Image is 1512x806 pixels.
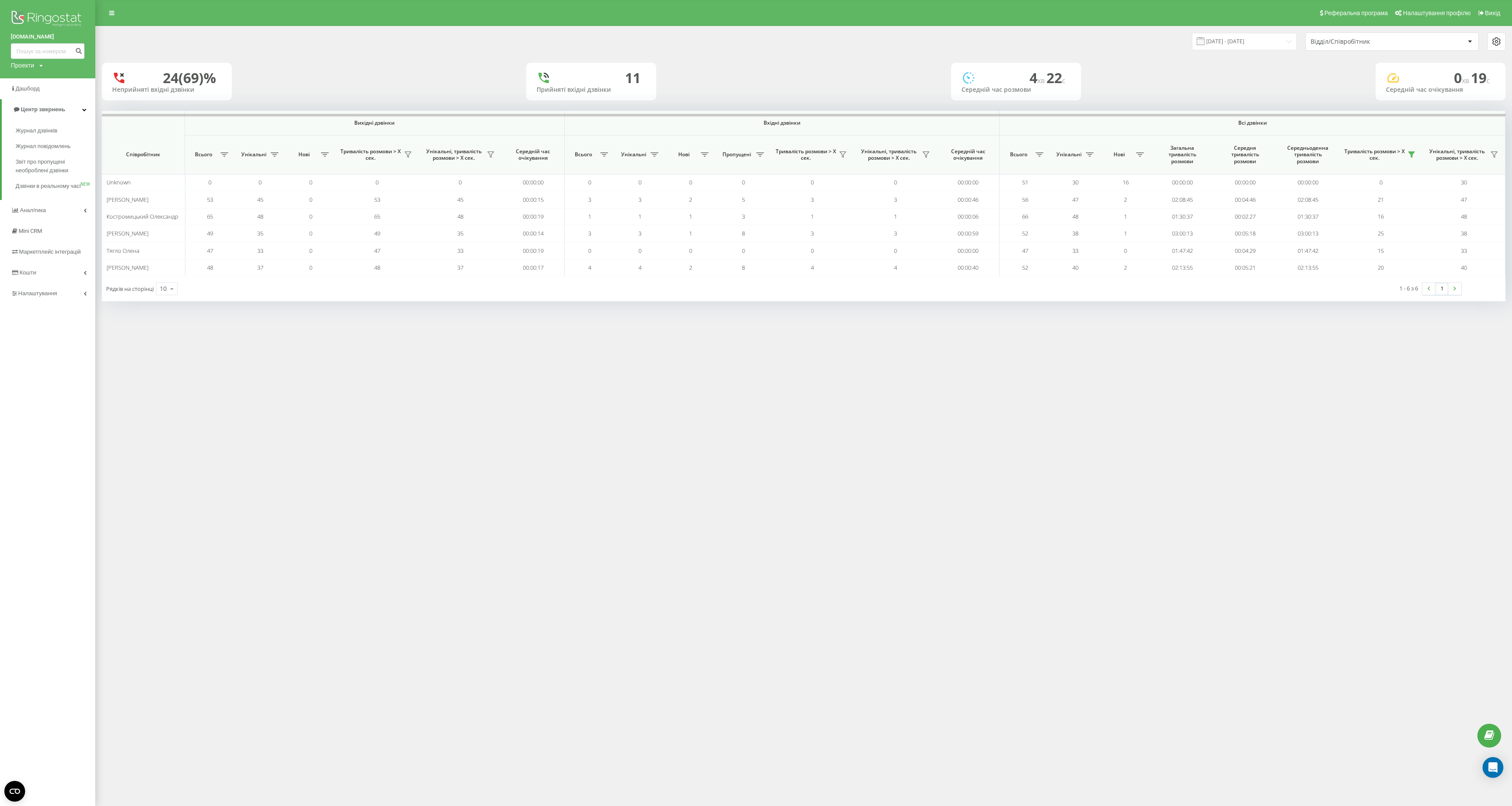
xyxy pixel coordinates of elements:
[1022,264,1028,271] span: 52
[19,269,36,276] span: Кошти
[1276,191,1339,208] td: 02:08:45
[107,196,149,203] span: [PERSON_NAME]
[11,9,84,30] img: Ringostat logo
[1214,208,1276,225] td: 00:02:27
[257,247,263,255] span: 33
[1151,174,1214,191] td: 00:00:00
[588,196,591,203] span: 3
[619,151,648,158] span: Унікальні
[1004,151,1033,158] span: Всього
[16,154,95,178] a: Звіт про пропущені необроблені дзвінки
[894,213,897,220] span: 1
[1158,145,1207,165] span: Загальна тривалість розмови
[1123,178,1129,186] span: 16
[638,196,641,203] span: 3
[1072,229,1078,237] span: 38
[1399,284,1418,293] div: 1 - 6 з 6
[937,191,1000,208] td: 00:00:46
[1454,68,1471,87] span: 0
[509,148,557,161] span: Середній час очікування
[107,213,178,220] span: Костромицький Олександр
[257,196,263,203] span: 45
[374,247,380,255] span: 47
[11,43,84,59] input: Пошук за номером
[163,70,216,86] div: 24 (69)%
[937,208,1000,225] td: 00:00:06
[1072,196,1078,203] span: 47
[207,196,213,203] span: 53
[1379,178,1382,186] span: 0
[1022,229,1028,237] span: 52
[1344,148,1405,161] span: Тривалість розмови > Х сек.
[588,247,591,255] span: 0
[1029,119,1476,126] span: Всі дзвінки
[257,229,263,237] span: 35
[811,264,814,271] span: 4
[811,196,814,203] span: 3
[1022,196,1028,203] span: 56
[894,229,897,237] span: 3
[689,213,692,220] span: 1
[775,148,836,161] span: Тривалість розмови > Х сек.
[16,142,71,151] span: Журнал повідомлень
[16,85,40,92] span: Дашборд
[110,151,177,158] span: Співробітник
[742,264,745,271] span: 8
[811,229,814,237] span: 3
[1461,229,1467,237] span: 38
[16,182,81,190] span: Дзвінки в реальному часі
[1037,76,1046,85] span: хв
[1311,38,1414,45] div: Відділ/Співробітник
[1214,225,1276,242] td: 00:05:18
[1151,259,1214,276] td: 02:13:55
[18,290,57,297] span: Налаштування
[502,242,564,259] td: 00:00:19
[1461,178,1467,186] span: 30
[502,174,564,191] td: 00:00:00
[459,178,462,186] span: 0
[1378,264,1384,271] span: 20
[742,196,745,203] span: 5
[894,247,897,255] span: 0
[374,213,380,220] span: 65
[16,139,95,154] a: Журнал повідомлень
[742,178,745,186] span: 0
[1151,208,1214,225] td: 01:30:37
[2,99,95,120] a: Центр звернень
[1276,174,1339,191] td: 00:00:00
[1386,86,1495,93] div: Середній час очікування
[689,196,692,203] span: 2
[19,228,42,234] span: Mini CRM
[1276,208,1339,225] td: 01:30:37
[340,148,401,161] span: Тривалість розмови > Х сек.
[1462,76,1471,85] span: хв
[894,178,897,186] span: 0
[1378,229,1384,237] span: 25
[1378,213,1384,220] span: 16
[374,264,380,271] span: 48
[1214,174,1276,191] td: 00:00:00
[502,208,564,225] td: 00:00:19
[19,248,81,255] span: Маркетплейс інтеграцій
[16,158,91,175] span: Звіт про пропущені необроблені дзвінки
[537,86,646,93] div: Прийняті вхідні дзвінки
[1403,10,1470,16] span: Налаштування профілю
[309,247,312,255] span: 0
[1151,242,1214,259] td: 01:47:42
[937,174,1000,191] td: 00:00:00
[207,264,213,271] span: 48
[1124,264,1127,271] span: 2
[1214,242,1276,259] td: 00:04:29
[106,285,154,293] span: Рядків на сторінці
[569,151,598,158] span: Всього
[689,229,692,237] span: 1
[1378,247,1384,255] span: 15
[1485,10,1500,16] span: Вихід
[811,247,814,255] span: 0
[894,264,897,271] span: 4
[1435,283,1448,295] a: 1
[858,148,920,161] span: Унікальні, тривалість розмови > Х сек.
[502,259,564,276] td: 00:00:17
[1276,259,1339,276] td: 02:13:55
[1214,191,1276,208] td: 00:04:46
